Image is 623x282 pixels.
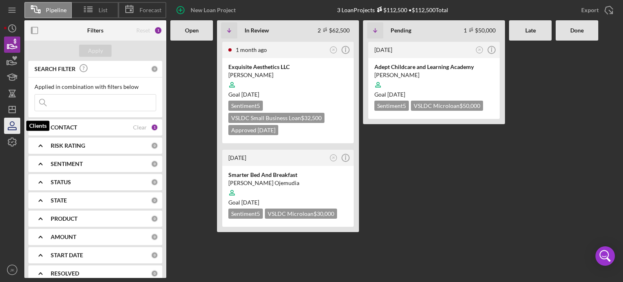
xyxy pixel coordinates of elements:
time: 2025-05-19 15:07 [228,154,246,161]
button: Export [573,2,619,18]
b: CONTACT [51,124,77,131]
button: JK [4,262,20,278]
span: Goal [228,199,259,206]
button: JK [328,45,339,56]
button: JK [328,153,339,164]
div: Clear [133,124,147,131]
div: Approved [DATE] [228,125,278,135]
span: Pipeline [46,7,67,13]
div: 3 Loan Projects • $112,500 Total [337,6,448,13]
span: Goal [228,91,259,98]
time: 2025-07-15 20:12 [236,46,267,53]
div: [PERSON_NAME] [374,71,494,79]
div: 0 [151,160,158,168]
b: STATUS [51,179,71,185]
b: Late [525,27,536,34]
b: PRODUCT [51,215,77,222]
span: Forecast [140,7,161,13]
div: Sentiment 5 [228,209,263,219]
b: STATE [51,197,67,204]
div: 0 [151,197,158,204]
div: Sentiment 5 [228,101,263,111]
text: JK [332,156,335,159]
b: START DATE [51,252,83,258]
div: 1 $50,000 [464,27,496,34]
div: 1 [154,26,162,34]
div: VSLDC Microloan $30,000 [265,209,337,219]
b: Done [570,27,584,34]
div: Adept Childcare and Learning Academy [374,63,494,71]
div: Exquisite Aesthetics LLC [228,63,348,71]
time: 2025-06-18 23:25 [374,46,392,53]
b: In Review [245,27,269,34]
b: AMOUNT [51,234,76,240]
b: Filters [87,27,103,34]
div: VSLDC Small Business Loan $32,500 [228,113,324,123]
div: Applied in combination with filters below [34,84,156,90]
div: 0 [151,252,158,259]
div: 0 [151,233,158,241]
b: RESOLVED [51,270,79,277]
span: List [99,7,107,13]
button: Apply [79,45,112,57]
div: VSLDC Microloan $50,000 [411,101,483,111]
time: 06/22/2025 [387,91,405,98]
time: 06/27/2025 [241,91,259,98]
div: 0 [151,270,158,277]
div: Reset [136,27,150,34]
text: JK [332,48,335,51]
text: JK [10,268,15,272]
div: Export [581,2,599,18]
b: Open [185,27,199,34]
button: New Loan Project [170,2,244,18]
a: [DATE]JKAdept Childcare and Learning Academy[PERSON_NAME]Goal [DATE]Sentiment5VSLDC Microloan$50,000 [367,41,501,120]
time: 06/21/2025 [241,199,259,206]
div: 0 [151,215,158,222]
button: JK [474,45,485,56]
div: Smarter Bed And Breakfast [228,171,348,179]
div: New Loan Project [191,2,236,18]
b: RISK RATING [51,142,85,149]
a: [DATE]JKSmarter Bed And Breakfast[PERSON_NAME] OjemudiaGoal [DATE]Sentiment5VSLDC Microloan$30,000 [221,149,355,228]
div: 0 [151,179,158,186]
a: 1 month agoJKExquisite Aesthetics LLC[PERSON_NAME]Goal [DATE]Sentiment5VSLDC Small Business Loan$... [221,41,355,144]
div: Open Intercom Messenger [595,246,615,266]
div: 0 [151,65,158,73]
div: 0 [151,142,158,149]
div: $112,500 [375,6,407,13]
span: Goal [374,91,405,98]
div: Apply [88,45,103,57]
div: Sentiment 5 [374,101,409,111]
b: SENTIMENT [51,161,83,167]
b: SEARCH FILTER [34,66,75,72]
div: [PERSON_NAME] [228,71,348,79]
div: 2 $62,500 [318,27,350,34]
div: 1 [151,124,158,131]
text: JK [478,48,481,51]
div: [PERSON_NAME] Ojemudia [228,179,348,187]
b: Pending [391,27,411,34]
